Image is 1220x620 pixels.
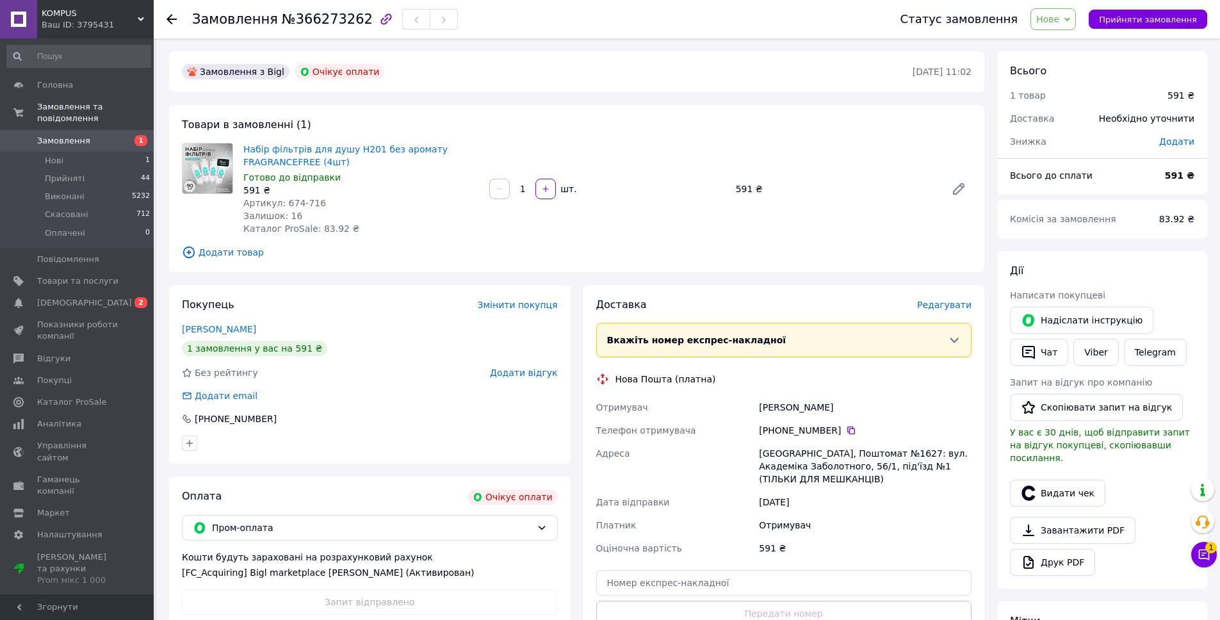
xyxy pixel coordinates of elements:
span: Нове [1036,14,1059,24]
span: Замовлення [192,12,278,27]
span: Повідомлення [37,254,99,265]
div: 591 ₴ [731,180,941,198]
div: 1 замовлення у вас на 591 ₴ [182,341,327,356]
span: Оплачені [45,227,85,239]
button: Надіслати інструкцію [1010,307,1153,334]
b: 591 ₴ [1165,170,1194,181]
div: Кошти будуть зараховані на розрахунковий рахунок [182,551,558,579]
div: 591 ₴ [1167,89,1194,102]
div: 591 ₴ [243,184,479,197]
span: Телефон отримувача [596,425,696,436]
span: Готово до відправки [243,172,341,183]
span: Додати товар [182,245,972,259]
div: Очікує оплати [295,64,385,79]
span: Нові [45,155,63,167]
div: Замовлення з Bigl [182,64,289,79]
div: Додати email [193,389,259,402]
span: Пром-оплата [212,521,532,535]
div: Додати email [181,389,259,402]
span: Доставка [596,298,647,311]
div: Prom мікс 1 000 [37,575,118,586]
span: Каталог ProSale: 83.92 ₴ [243,224,359,234]
span: Вкажіть номер експрес-накладної [607,335,786,345]
span: [DEMOGRAPHIC_DATA] [37,297,132,309]
span: 1 [145,155,150,167]
a: Завантажити PDF [1010,517,1135,544]
span: 0 [145,227,150,239]
span: Скасовані [45,209,88,220]
div: [PERSON_NAME] [756,396,974,419]
span: Без рейтингу [195,368,258,378]
div: [FC_Acquiring] Bigl marketplace [PERSON_NAME] (Активирован) [182,566,558,579]
div: Отримувач [756,514,974,537]
span: Додати [1159,136,1194,147]
span: 712 [136,209,150,220]
span: 1 [134,135,147,146]
span: Замовлення та повідомлення [37,101,154,124]
time: [DATE] 11:02 [913,67,972,77]
span: 1 товар [1010,90,1046,101]
span: 5232 [132,191,150,202]
button: Чат [1010,339,1068,366]
span: Головна [37,79,73,91]
span: Товари та послуги [37,275,118,287]
div: шт. [557,183,578,195]
span: Отримувач [596,402,648,412]
span: Платник [596,520,637,530]
button: Чат з покупцем1 [1191,542,1217,567]
span: Написати покупцеві [1010,290,1105,300]
a: Viber [1073,339,1118,366]
span: Дії [1010,265,1023,277]
div: [PHONE_NUMBER] [193,412,278,425]
a: Друк PDF [1010,549,1095,576]
span: Товари в замовленні (1) [182,118,311,131]
div: Необхідно уточнити [1091,104,1202,133]
span: Редагувати [917,300,972,310]
span: Додати відгук [490,368,557,378]
button: Скопіювати запит на відгук [1010,394,1183,421]
span: №366273262 [282,12,373,27]
input: Пошук [6,45,151,68]
span: Виконані [45,191,85,202]
div: [DATE] [756,491,974,514]
a: Набір фільтрів для душу H201 без аромату FRAGRANCEFREE (4шт) [243,144,448,167]
span: 1 [1205,541,1217,553]
span: Доставка [1010,113,1054,124]
span: Аналітика [37,418,81,430]
span: Маркет [37,507,70,519]
span: Всього [1010,65,1046,77]
span: Покупці [37,375,72,386]
span: У вас є 30 днів, щоб відправити запит на відгук покупцеві, скопіювавши посилання. [1010,427,1190,463]
div: [GEOGRAPHIC_DATA], Поштомат №1627: вул. Академіка Заболотного, 56/1, під'їзд №1 (ТІЛЬКИ ДЛЯ МЕШКА... [756,442,974,491]
button: Запит відправлено [182,589,558,615]
span: Оціночна вартість [596,543,682,553]
span: Управління сайтом [37,440,118,463]
input: Номер експрес-накладної [596,570,972,596]
span: Дата відправки [596,497,670,507]
span: Знижка [1010,136,1046,147]
span: Адреса [596,448,630,459]
span: [PERSON_NAME] та рахунки [37,551,118,587]
span: Прийняті [45,173,85,184]
span: Комісія за замовлення [1010,214,1116,224]
button: Видати чек [1010,480,1105,507]
span: Запит на відгук про компанію [1010,377,1152,387]
div: Статус замовлення [900,13,1018,26]
span: Замовлення [37,135,90,147]
span: Гаманець компанії [37,474,118,497]
a: Telegram [1124,339,1187,366]
span: 2 [134,297,147,308]
div: Нова Пошта (платна) [612,373,719,386]
span: Показники роботи компанії [37,319,118,342]
img: Набір фільтрів для душу H201 без аромату FRAGRANCEFREE (4шт) [183,143,232,193]
button: Прийняти замовлення [1089,10,1207,29]
span: Налаштування [37,529,102,541]
span: 44 [141,173,150,184]
div: 591 ₴ [756,537,974,560]
div: [PHONE_NUMBER] [759,424,972,437]
span: Оплата [182,490,222,502]
div: Ваш ID: 3795431 [42,19,154,31]
span: Залишок: 16 [243,211,302,221]
div: Очікує оплати [468,489,558,505]
span: 83.92 ₴ [1159,214,1194,224]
